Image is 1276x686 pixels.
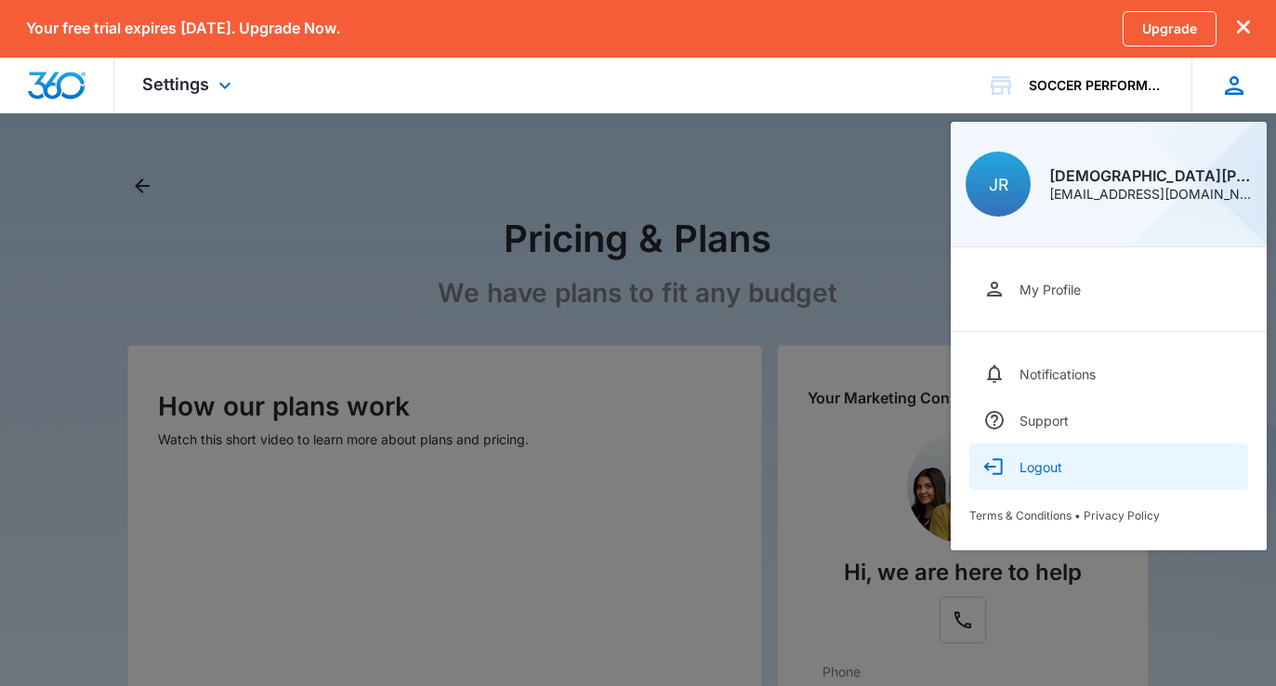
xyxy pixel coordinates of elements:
[142,74,209,94] span: Settings
[114,58,264,112] div: Settings
[1019,413,1069,429] div: Support
[969,397,1248,443] a: Support
[1084,508,1160,522] a: Privacy Policy
[1019,366,1096,382] div: Notifications
[969,350,1248,397] a: Notifications
[1049,188,1252,201] div: [EMAIL_ADDRESS][DOMAIN_NAME]
[969,508,1248,522] div: •
[1019,282,1081,297] div: My Profile
[989,175,1008,194] span: JR
[1237,20,1250,37] button: dismiss this dialog
[26,20,340,37] p: Your free trial expires [DATE]. Upgrade Now.
[969,443,1248,490] button: Logout
[1029,78,1164,93] div: account name
[969,508,1072,522] a: Terms & Conditions
[1123,11,1217,46] a: Upgrade
[1019,459,1062,475] div: Logout
[1049,168,1252,183] div: [DEMOGRAPHIC_DATA][PERSON_NAME]
[969,266,1248,312] a: My Profile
